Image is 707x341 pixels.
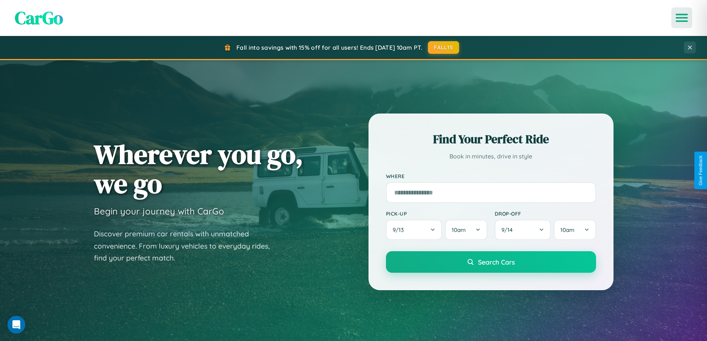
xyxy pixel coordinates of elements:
p: Book in minutes, drive in style [386,151,596,162]
div: Give Feedback [698,155,703,186]
button: Open menu [671,7,692,28]
div: Open Intercom Messenger [7,316,25,334]
span: 10am [560,226,575,233]
button: 9/13 [386,220,442,240]
h1: Wherever you go, we go [94,140,303,198]
p: Discover premium car rentals with unmatched convenience. From luxury vehicles to everyday rides, ... [94,228,279,264]
span: CarGo [15,6,63,30]
button: FALL15 [428,41,459,54]
button: 10am [445,220,487,240]
label: Where [386,173,596,179]
h2: Find Your Perfect Ride [386,131,596,147]
span: 10am [452,226,466,233]
button: Search Cars [386,251,596,273]
span: Fall into savings with 15% off for all users! Ends [DATE] 10am PT. [236,44,422,51]
label: Drop-off [495,210,596,217]
span: Search Cars [478,258,515,266]
span: 9 / 13 [393,226,407,233]
label: Pick-up [386,210,487,217]
span: 9 / 14 [501,226,516,233]
button: 9/14 [495,220,551,240]
h3: Begin your journey with CarGo [94,206,224,217]
button: 10am [554,220,596,240]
